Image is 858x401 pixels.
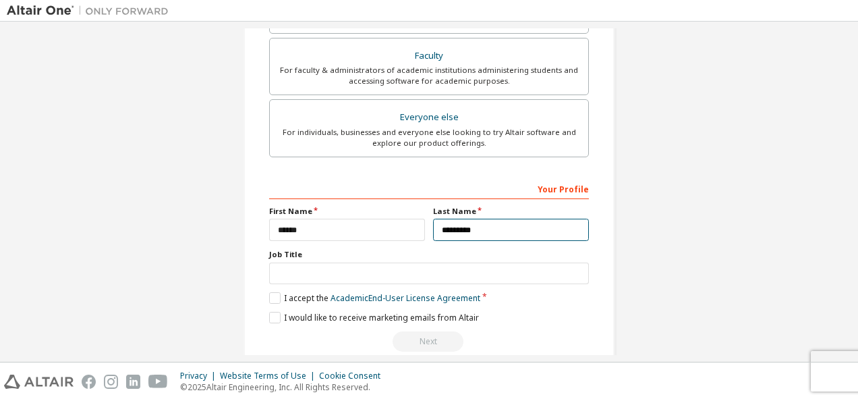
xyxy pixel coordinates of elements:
div: Faculty [278,47,580,65]
label: I accept the [269,292,480,304]
label: Last Name [433,206,589,217]
img: altair_logo.svg [4,375,74,389]
label: Job Title [269,249,589,260]
label: First Name [269,206,425,217]
img: instagram.svg [104,375,118,389]
a: Academic End-User License Agreement [331,292,480,304]
div: Everyone else [278,108,580,127]
div: Read and acccept EULA to continue [269,331,589,352]
div: For individuals, businesses and everyone else looking to try Altair software and explore our prod... [278,127,580,149]
label: I would like to receive marketing emails from Altair [269,312,479,323]
img: linkedin.svg [126,375,140,389]
img: facebook.svg [82,375,96,389]
div: Cookie Consent [319,371,389,381]
p: © 2025 Altair Engineering, Inc. All Rights Reserved. [180,381,389,393]
img: Altair One [7,4,175,18]
div: Website Terms of Use [220,371,319,381]
img: youtube.svg [148,375,168,389]
div: Privacy [180,371,220,381]
div: Your Profile [269,178,589,199]
div: For faculty & administrators of academic institutions administering students and accessing softwa... [278,65,580,86]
